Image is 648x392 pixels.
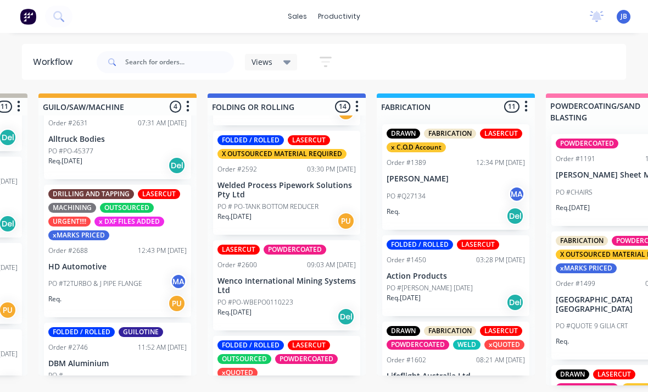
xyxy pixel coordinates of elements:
[480,129,522,139] div: LASERCUT
[33,56,78,69] div: Workflow
[275,354,338,364] div: POWDERCOATED
[264,245,326,255] div: POWDERCOATED
[484,340,524,350] div: xQUOTED
[217,368,258,378] div: xQUOTED
[48,359,187,368] p: DBM Aluminium
[217,164,257,174] div: Order #2592
[387,240,453,250] div: FOLDED / ROLLED
[387,174,525,184] p: [PERSON_NAME]
[556,236,608,246] div: FABRICATION
[382,124,529,230] div: DRAWNFABRICATIONLASERCUTx C.O.D AccountOrder #138912:34 PM [DATE][PERSON_NAME]PO #Q27134MAReq.Del
[138,246,187,256] div: 12:43 PM [DATE]
[506,294,524,311] div: Del
[217,340,284,350] div: FOLDED / ROLLED
[48,279,142,289] p: PO #T2TURBO & J PIPE FLANGE
[387,158,426,168] div: Order #1389
[94,217,164,227] div: x DXF FILES ADDED
[307,260,356,270] div: 09:03 AM [DATE]
[387,129,420,139] div: DRAWN
[476,255,525,265] div: 03:28 PM [DATE]
[556,369,589,379] div: DRAWN
[476,355,525,365] div: 08:21 AM [DATE]
[217,181,356,200] p: Welded Process Pipework Solutions Pty Ltd
[217,297,293,307] p: PO #PO-WBEPO0110223
[170,273,187,290] div: MA
[424,129,476,139] div: FABRICATION
[217,212,252,222] p: Req. [DATE]
[217,277,356,295] p: Wenco International Mining Systems Ltd
[48,246,88,256] div: Order #2688
[48,371,63,380] p: PO #
[48,294,62,304] p: Req.
[424,326,476,336] div: FABRICATION
[387,272,525,281] p: Action Products
[556,336,569,346] p: Req.
[48,230,109,240] div: xMARKS PRICED
[621,12,627,21] span: JB
[556,263,617,273] div: xMARKS PRICED
[506,207,524,225] div: Del
[217,354,271,364] div: OUTSOURCED
[556,139,618,148] div: POWDERCOATED
[119,327,163,337] div: GUILOTINE
[307,164,356,174] div: 03:30 PM [DATE]
[217,307,252,317] p: Req. [DATE]
[48,189,134,199] div: DRILLING AND TAPPING
[48,327,115,337] div: FOLDED / ROLLED
[217,245,260,255] div: LASERCUT
[100,203,154,213] div: OUTSOURCED
[125,51,234,73] input: Search for orders...
[453,340,481,350] div: WELD
[288,135,330,145] div: LASERCUT
[252,56,272,68] span: Views
[48,217,91,227] div: URGENT!!!!
[387,372,525,381] p: Lifeflight Australia Ltd
[457,240,499,250] div: LASERCUT
[387,326,420,336] div: DRAWN
[387,355,426,365] div: Order #1602
[387,255,426,265] div: Order #1450
[387,283,473,293] p: PO #[PERSON_NAME] [DATE]
[213,131,360,235] div: FOLDED / ROLLEDLASERCUTX OUTSOURCED MATERIAL REQUIREDOrder #259203:30 PM [DATE]Welded Process Pip...
[213,240,360,330] div: LASERCUTPOWDERCOATEDOrder #260009:03 AM [DATE]Wenco International Mining Systems LtdPO #PO-WBEPO0...
[337,212,355,230] div: PU
[556,321,628,331] p: PO #QUOTE 9 GILIA CRT
[48,135,187,144] p: Alltruck Bodies
[387,207,400,217] p: Req.
[217,149,347,159] div: X OUTSOURCED MATERIAL REQUIRED
[312,8,366,25] div: productivity
[387,142,446,152] div: x C.O.D Account
[138,118,187,128] div: 07:31 AM [DATE]
[217,260,257,270] div: Order #2600
[387,191,426,201] p: PO #Q27134
[556,154,595,164] div: Order #1191
[282,8,312,25] div: sales
[387,293,421,303] p: Req. [DATE]
[48,203,96,213] div: MACHINING
[288,340,330,350] div: LASERCUT
[217,202,319,212] p: PO # PO-TANK BOTTOM REDUCER
[387,340,449,350] div: POWDERCOATED
[44,185,191,318] div: DRILLING AND TAPPINGLASERCUTMACHININGOUTSOURCEDURGENT!!!!x DXF FILES ADDEDxMARKS PRICEDOrder #268...
[556,203,590,213] p: Req. [DATE]
[480,326,522,336] div: LASERCUT
[44,71,191,179] div: Order #263107:31 AM [DATE]Alltruck BodiesPO #PO-45377Req.[DATE]Del
[48,262,187,272] p: HD Automotive
[48,146,93,156] p: PO #PO-45377
[556,279,595,289] div: Order #1499
[476,158,525,168] div: 12:34 PM [DATE]
[48,343,88,352] div: Order #2746
[168,157,186,174] div: Del
[337,308,355,325] div: Del
[138,343,187,352] div: 11:52 AM [DATE]
[20,8,36,25] img: Factory
[217,135,284,145] div: FOLDED / ROLLED
[593,369,635,379] div: LASERCUT
[48,118,88,128] div: Order #2631
[382,235,529,316] div: FOLDED / ROLLEDLASERCUTOrder #145003:28 PM [DATE]Action ProductsPO #[PERSON_NAME] [DATE]Req.[DATE...
[48,156,82,166] p: Req. [DATE]
[556,187,593,197] p: PO #CHAIRS
[509,186,525,202] div: MA
[138,189,180,199] div: LASERCUT
[168,295,186,312] div: PU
